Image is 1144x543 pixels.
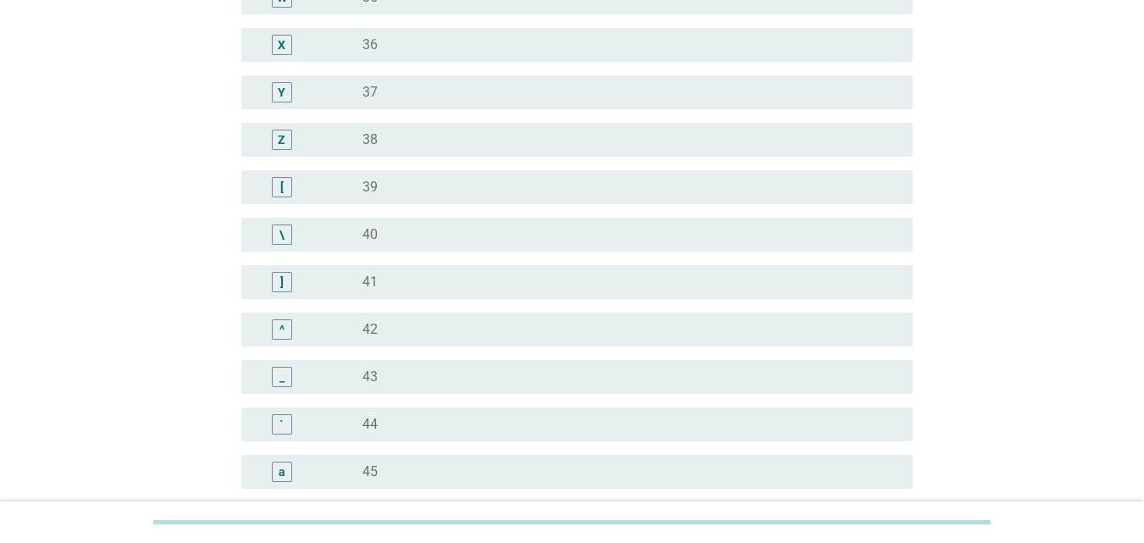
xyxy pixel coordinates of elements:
[280,273,284,291] div: ]
[279,463,285,480] div: a
[279,225,285,243] div: \
[279,415,284,433] div: `
[362,179,378,196] label: 39
[362,416,378,433] label: 44
[278,130,285,148] div: Z
[362,226,378,243] label: 40
[362,274,378,291] label: 41
[278,83,285,101] div: Y
[280,178,284,196] div: [
[362,321,378,338] label: 42
[362,84,378,101] label: 37
[278,36,285,53] div: X
[362,368,378,385] label: 43
[362,36,378,53] label: 36
[279,320,285,338] div: ^
[362,131,378,148] label: 38
[362,463,378,480] label: 45
[279,368,285,385] div: _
